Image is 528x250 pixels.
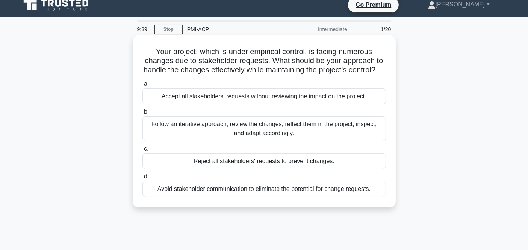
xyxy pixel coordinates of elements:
a: Stop [154,25,183,34]
span: d. [144,173,149,180]
span: a. [144,81,149,87]
div: PMI-ACP [183,22,286,37]
div: Accept all stakeholders' requests without reviewing the impact on the project. [142,88,386,104]
div: Intermediate [286,22,352,37]
div: 1/20 [352,22,396,37]
div: 9:39 [133,22,154,37]
div: Follow an iterative approach, review the changes, reflect them in the project, inspect, and adapt... [142,116,386,141]
span: b. [144,108,149,115]
div: Reject all stakeholders' requests to prevent changes. [142,153,386,169]
h5: Your project, which is under empirical control, is facing numerous changes due to stakeholder req... [142,47,387,75]
span: c. [144,145,148,152]
div: Avoid stakeholder communication to eliminate the potential for change requests. [142,181,386,197]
